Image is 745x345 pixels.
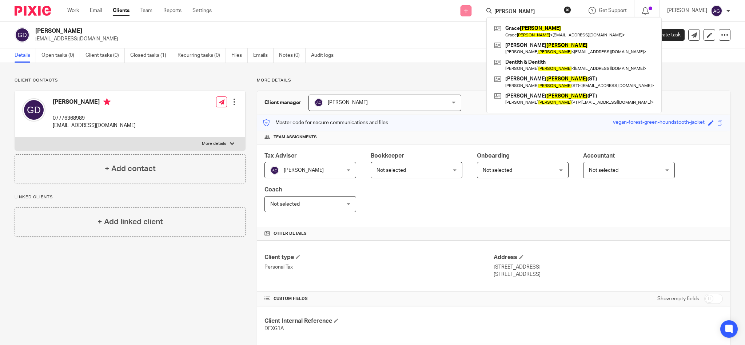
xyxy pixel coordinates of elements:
[494,263,723,271] p: [STREET_ADDRESS]
[85,48,125,63] a: Client tasks (0)
[15,6,51,16] img: Pixie
[613,119,705,127] div: vegan-forest-green-houndstooth-jacket
[377,168,406,173] span: Not selected
[494,254,723,261] h4: Address
[328,100,368,105] span: [PERSON_NAME]
[15,27,30,43] img: svg%3E
[15,48,36,63] a: Details
[140,7,152,14] a: Team
[564,6,571,13] button: Clear
[270,166,279,175] img: svg%3E
[314,98,323,107] img: svg%3E
[257,78,730,83] p: More details
[371,153,404,159] span: Bookkeeper
[274,134,317,140] span: Team assignments
[494,9,559,15] input: Search
[284,168,324,173] span: [PERSON_NAME]
[589,168,618,173] span: Not selected
[253,48,274,63] a: Emails
[599,8,627,13] span: Get Support
[178,48,226,63] a: Recurring tasks (0)
[270,202,300,207] span: Not selected
[711,5,722,17] img: svg%3E
[35,35,632,43] p: [EMAIL_ADDRESS][DOMAIN_NAME]
[103,98,111,106] i: Primary
[274,231,307,237] span: Other details
[202,141,226,147] p: More details
[105,163,156,174] h4: + Add contact
[264,326,284,331] span: DEXG1A
[583,153,615,159] span: Accountant
[264,153,297,159] span: Tax Adviser
[264,99,301,106] h3: Client manager
[41,48,80,63] a: Open tasks (0)
[264,187,282,193] span: Coach
[35,27,512,35] h2: [PERSON_NAME]
[15,78,246,83] p: Client contacts
[642,29,685,41] a: Create task
[22,98,45,122] img: svg%3E
[477,153,510,159] span: Onboarding
[264,254,494,261] h4: Client type
[163,7,182,14] a: Reports
[113,7,130,14] a: Clients
[494,271,723,278] p: [STREET_ADDRESS]
[264,263,494,271] p: Personal Tax
[97,216,163,227] h4: + Add linked client
[53,98,136,107] h4: [PERSON_NAME]
[231,48,248,63] a: Files
[667,7,707,14] p: [PERSON_NAME]
[15,194,246,200] p: Linked clients
[263,119,388,126] p: Master code for secure communications and files
[264,317,494,325] h4: Client Internal Reference
[90,7,102,14] a: Email
[311,48,339,63] a: Audit logs
[264,296,494,302] h4: CUSTOM FIELDS
[483,168,512,173] span: Not selected
[192,7,212,14] a: Settings
[53,122,136,129] p: [EMAIL_ADDRESS][DOMAIN_NAME]
[130,48,172,63] a: Closed tasks (1)
[279,48,306,63] a: Notes (0)
[67,7,79,14] a: Work
[657,295,699,302] label: Show empty fields
[53,115,136,122] p: 07776368989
